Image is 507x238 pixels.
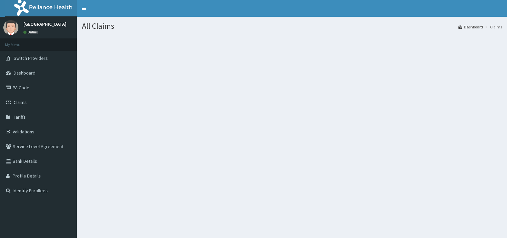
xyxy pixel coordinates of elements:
[3,20,18,35] img: User Image
[82,22,502,30] h1: All Claims
[484,24,502,30] li: Claims
[14,70,35,76] span: Dashboard
[458,24,483,30] a: Dashboard
[14,114,26,120] span: Tariffs
[23,22,67,26] p: [GEOGRAPHIC_DATA]
[23,30,39,34] a: Online
[14,99,27,105] span: Claims
[14,55,48,61] span: Switch Providers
